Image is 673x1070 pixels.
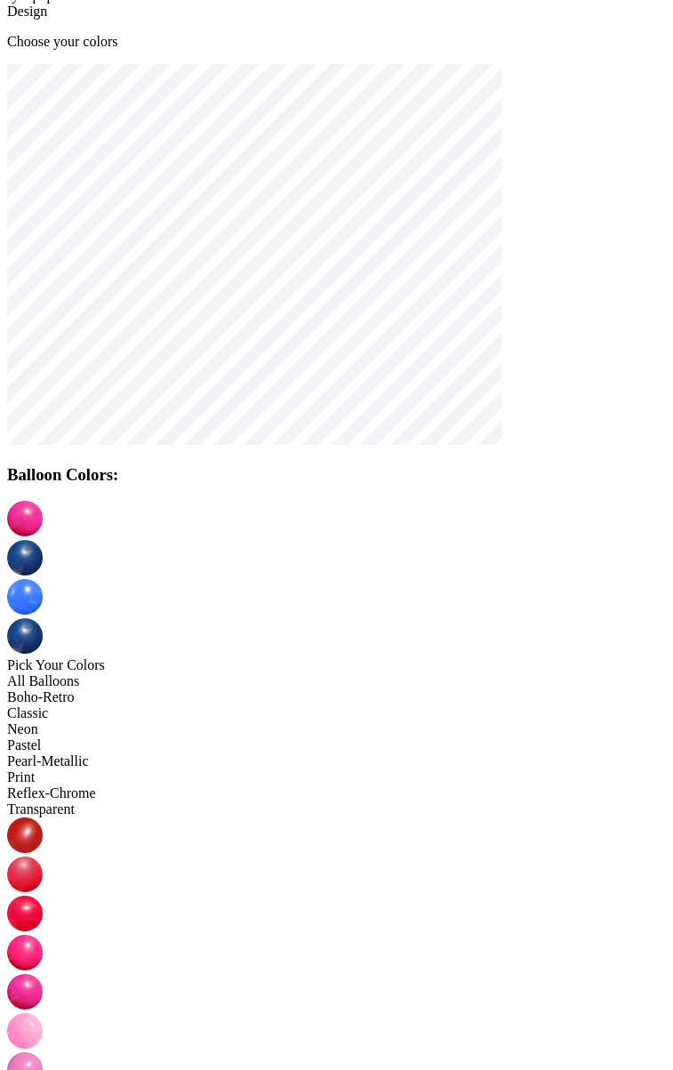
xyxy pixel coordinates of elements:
div: Pick Your Colors [7,657,666,673]
div: Neon [7,721,666,737]
div: Pearl-Metallic [7,753,666,769]
div: Transparent [7,801,666,817]
img: Color option 6 [7,1013,43,1049]
img: Color option 5 [7,974,43,1010]
div: Color option 1 [7,817,666,857]
img: Color option 3 [7,896,43,931]
img: Color option 2 [7,857,43,892]
div: Color option 5 [7,974,666,1013]
div: Design [7,4,666,20]
div: Pastel [7,737,666,753]
img: Color option 1 [7,817,43,853]
div: All Balloons [7,673,666,689]
img: Color option 4 [7,935,43,970]
div: Color option 6 [7,1013,666,1052]
p: Choose your colors [7,34,666,50]
div: Boho-Retro [7,689,666,705]
h3: Balloon Colors: [7,465,666,485]
div: Classic [7,705,666,721]
div: Color option 2 [7,857,666,896]
div: Color option 4 [7,935,666,974]
div: Print [7,769,666,785]
div: Color option 3 [7,896,666,935]
div: Reflex-Chrome [7,785,666,801]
